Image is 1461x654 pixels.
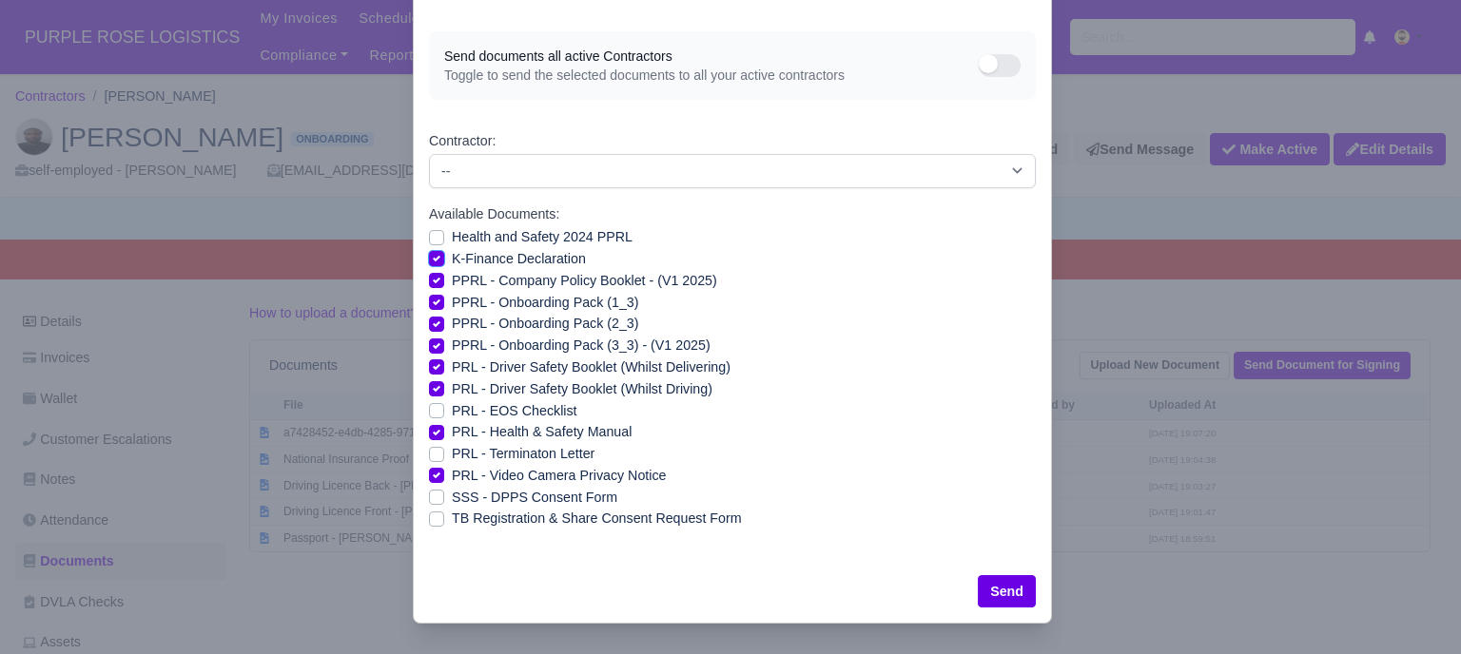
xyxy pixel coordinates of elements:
label: PRL - Video Camera Privacy Notice [452,465,666,487]
iframe: Chat Widget [1366,563,1461,654]
label: Available Documents: [429,203,559,225]
label: PRL - Health & Safety Manual [452,421,632,443]
label: Health and Safety 2024 PPRL [452,226,633,248]
label: PPRL - Company Policy Booklet - (V1 2025) [452,270,717,292]
label: PPRL - Onboarding Pack (2_3) [452,313,638,335]
label: ТB Registration & Share Consent Request Form [452,508,742,529]
label: K-Finance Declaration [452,248,586,270]
label: PPRL - Onboarding Pack (1_3) [452,292,638,314]
button: Send [978,575,1036,607]
label: PRL - Terminaton Letter [452,443,594,465]
label: SSS - DPPS Consent Form [452,487,617,509]
label: Contractor: [429,130,496,152]
label: PRL - Driver Safety Booklet (Whilst Driving) [452,378,712,400]
span: Toggle to send the selected documents to all your active contractors [444,66,979,85]
label: PPRL - Onboarding Pack (3_3) - (V1 2025) [452,335,711,356]
label: PRL - EOS Checklist [452,400,577,422]
label: PRL - Driver Safety Booklet (Whilst Delivering) [452,356,730,378]
span: Send documents all active Contractors [444,47,979,66]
